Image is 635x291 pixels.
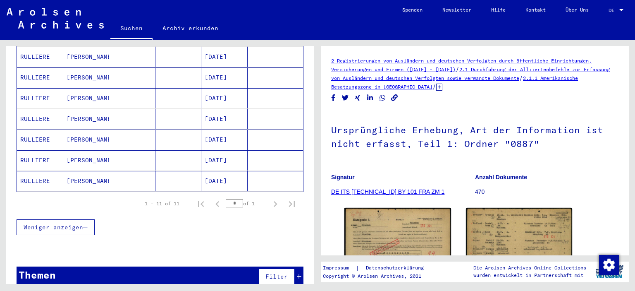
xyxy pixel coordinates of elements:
button: Share on Twitter [341,93,350,103]
button: Filter [258,269,295,284]
mat-cell: [DATE] [201,47,248,67]
mat-cell: [DATE] [201,67,248,88]
a: Impressum [323,264,356,272]
mat-cell: RULLIERE [17,171,63,191]
button: Share on Facebook [329,93,338,103]
mat-cell: [PERSON_NAME] [63,109,110,129]
mat-cell: RULLIERE [17,88,63,108]
mat-cell: [PERSON_NAME] [63,171,110,191]
button: Last page [284,195,300,212]
mat-cell: RULLIERE [17,109,63,129]
div: | [323,264,434,272]
mat-cell: [PERSON_NAME] [63,67,110,88]
mat-cell: RULLIERE [17,67,63,88]
a: 2.1 Durchführung der Alliiertenbefehle zur Erfassung von Ausländern und deutschen Verfolgten sowi... [331,66,610,81]
mat-cell: [PERSON_NAME] [63,47,110,67]
mat-cell: [PERSON_NAME] [63,130,110,150]
p: Copyright © Arolsen Archives, 2021 [323,272,434,280]
h1: Ursprüngliche Erhebung, Art der Information ist nicht erfasst, Teil 1: Ordner "0887" [331,111,618,161]
a: 2 Registrierungen von Ausländern und deutschen Verfolgten durch öffentliche Einrichtungen, Versic... [331,58,592,72]
mat-cell: RULLIERE [17,130,63,150]
mat-cell: RULLIERE [17,150,63,171]
div: of 1 [226,200,267,207]
span: Filter [265,273,288,280]
mat-cell: [PERSON_NAME] [63,88,110,108]
mat-cell: RULLIERE [17,47,63,67]
button: First page [193,195,209,212]
button: Next page [267,195,284,212]
a: Archiv erkunden [153,18,228,38]
button: Previous page [209,195,226,212]
p: wurden entwickelt in Partnerschaft mit [473,272,586,279]
a: Datenschutzerklärung [359,264,434,272]
b: Anzahl Dokumente [475,174,527,180]
span: Weniger anzeigen [24,224,83,231]
div: 1 – 11 of 11 [145,200,179,207]
img: Zustimmung ändern [599,255,619,275]
div: Themen [19,267,56,282]
mat-cell: [PERSON_NAME] [63,150,110,171]
img: Arolsen_neg.svg [7,8,104,29]
mat-cell: [DATE] [201,171,248,191]
button: Share on WhatsApp [378,93,387,103]
mat-cell: [DATE] [201,88,248,108]
span: DE [609,7,618,13]
span: / [519,74,523,82]
span: / [456,65,459,73]
a: Suchen [110,18,153,40]
p: Die Arolsen Archives Online-Collections [473,264,586,272]
button: Copy link [390,93,399,103]
mat-cell: [DATE] [201,130,248,150]
button: Share on LinkedIn [366,93,375,103]
p: 470 [475,188,618,196]
button: Share on Xing [353,93,362,103]
img: yv_logo.png [594,261,625,282]
a: DE ITS [TECHNICAL_ID] BY 101 FRA ZM 1 [331,188,444,195]
b: Signatur [331,174,355,180]
mat-cell: [DATE] [201,150,248,171]
span: / [432,83,436,90]
button: Weniger anzeigen [17,219,95,235]
mat-cell: [DATE] [201,109,248,129]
